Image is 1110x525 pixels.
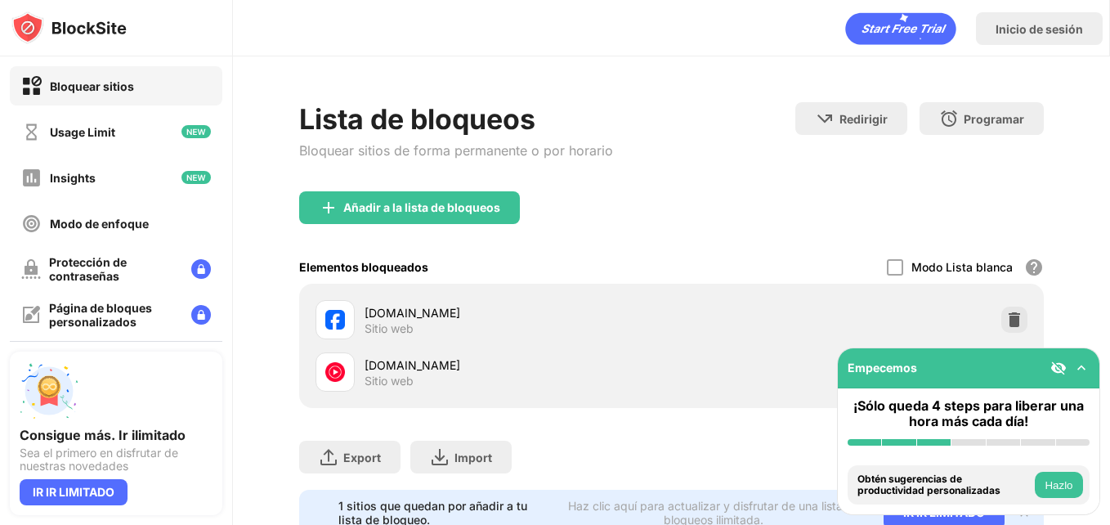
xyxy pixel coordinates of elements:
img: eye-not-visible.svg [1050,360,1067,376]
img: logo-blocksite.svg [11,11,127,44]
img: time-usage-off.svg [21,122,42,142]
img: customize-block-page-off.svg [21,305,41,325]
img: lock-menu.svg [191,305,211,325]
img: block-on.svg [21,76,42,96]
div: Inicio de sesión [996,22,1083,36]
div: Sitio web [365,321,414,336]
img: focus-off.svg [21,213,42,234]
div: Modo Lista blanca [911,260,1013,274]
img: omni-setup-toggle.svg [1073,360,1090,376]
div: Redirigir [839,112,888,126]
div: Consigue más. Ir ilimitado [20,427,213,443]
div: ¡Sólo queda 4 steps para liberar una hora más cada día! [848,398,1090,429]
div: Programar [964,112,1024,126]
div: Import [454,451,492,464]
div: [DOMAIN_NAME] [365,357,671,374]
div: [DOMAIN_NAME] [365,304,671,321]
button: Hazlo [1035,472,1083,498]
div: Sea el primero en disfrutar de nuestras novedades [20,446,213,473]
div: animation [845,12,956,45]
div: Export [343,451,381,464]
div: Elementos bloqueados [299,260,428,274]
div: IR IR LIMITADO [20,479,128,505]
div: Sitio web [365,374,414,388]
div: Modo de enfoque [50,217,149,231]
img: favicons [325,362,345,382]
img: password-protection-off.svg [21,259,41,279]
div: Obtén sugerencias de productividad personalizadas [857,473,1031,497]
div: Bloquear sitios [50,79,134,93]
div: Protección de contraseñas [49,255,178,283]
div: Bloquear sitios de forma permanente o por horario [299,142,613,159]
div: Usage Limit [50,125,115,139]
div: Página de bloques personalizados [49,301,178,329]
img: new-icon.svg [181,125,211,138]
div: Empecemos [848,361,917,375]
img: new-icon.svg [181,171,211,184]
div: Insights [50,171,96,185]
img: lock-menu.svg [191,259,211,279]
img: push-unlimited.svg [20,361,78,420]
img: insights-off.svg [21,168,42,188]
img: favicons [325,310,345,330]
div: Añadir a la lista de bloqueos [343,201,500,214]
div: Lista de bloqueos [299,102,613,136]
